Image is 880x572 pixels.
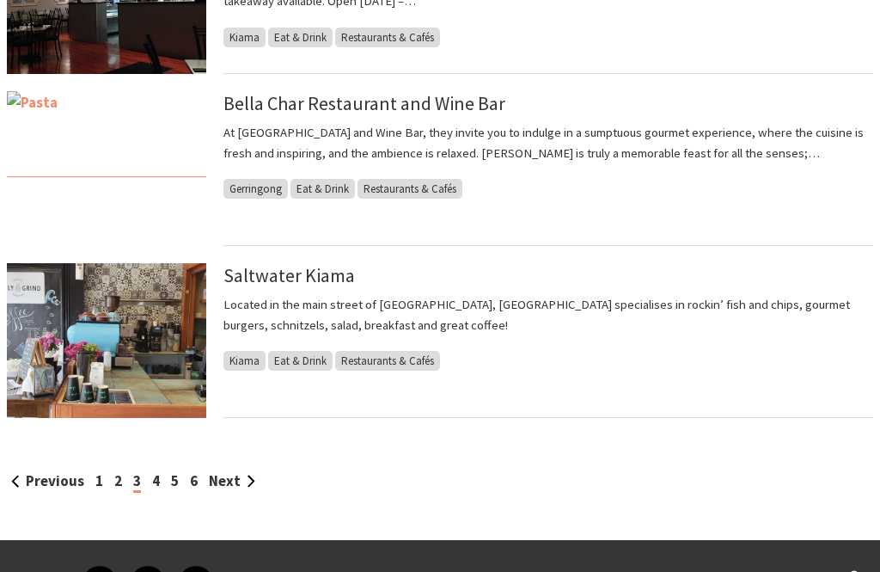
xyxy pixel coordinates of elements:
a: 5 [171,471,179,490]
span: Restaurants & Cafés [335,351,440,371]
p: At [GEOGRAPHIC_DATA] and Wine Bar, they invite you to indulge in a sumptuous gourmet experience, ... [223,122,873,163]
a: 1 [95,471,103,490]
span: 3 [133,471,141,493]
span: Restaurants & Cafés [357,179,462,199]
a: 6 [190,471,198,490]
span: Kiama [223,351,266,371]
p: Located in the main street of [GEOGRAPHIC_DATA], [GEOGRAPHIC_DATA] specialises in rockin’ fish an... [223,294,873,335]
a: 4 [152,471,160,490]
a: Previous [11,471,84,490]
span: Restaurants & Cafés [335,28,440,47]
span: Eat & Drink [268,351,333,371]
a: 2 [114,471,122,490]
a: Saltwater Kiama [223,263,355,287]
a: Next [209,471,255,490]
span: Eat & Drink [268,28,333,47]
img: Pasta [7,91,206,246]
a: Bella Char Restaurant and Wine Bar [223,91,505,115]
span: Eat & Drink [290,179,355,199]
span: Kiama [223,28,266,47]
span: Gerringong [223,179,288,199]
